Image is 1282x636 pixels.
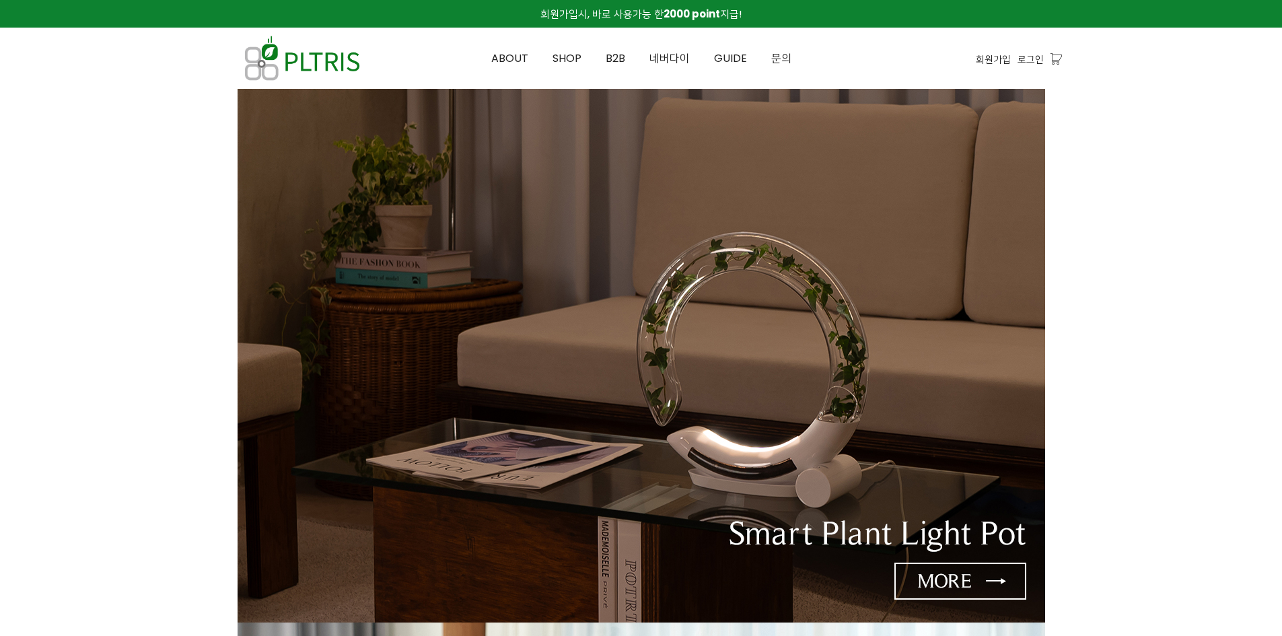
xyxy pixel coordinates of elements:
span: 문의 [771,50,791,66]
a: 회원가입 [976,52,1011,67]
span: ABOUT [491,50,528,66]
strong: 2000 point [664,7,720,21]
span: B2B [606,50,625,66]
span: 네버다이 [649,50,690,66]
span: GUIDE [714,50,747,66]
a: 네버다이 [637,28,702,89]
a: GUIDE [702,28,759,89]
a: 로그인 [1018,52,1044,67]
a: ABOUT [479,28,540,89]
a: SHOP [540,28,594,89]
a: B2B [594,28,637,89]
a: 문의 [759,28,804,89]
span: 회원가입시, 바로 사용가능 한 지급! [540,7,742,21]
span: SHOP [553,50,581,66]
